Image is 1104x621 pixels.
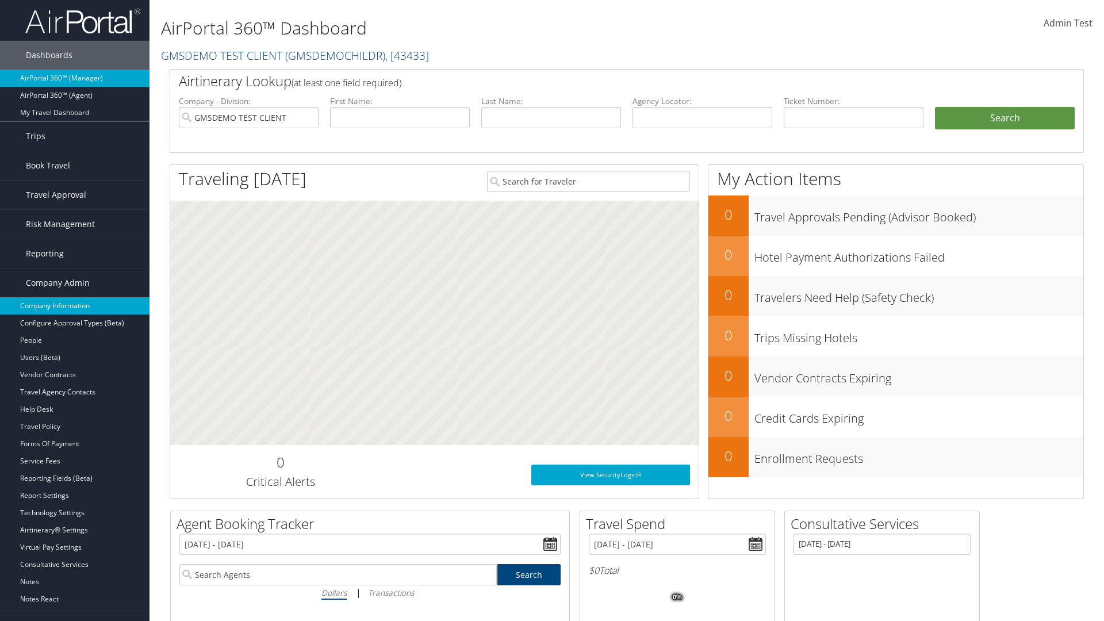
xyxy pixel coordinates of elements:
i: Transactions [368,587,414,598]
h2: 0 [708,245,749,264]
input: Search for Traveler [487,171,690,192]
a: 0Credit Cards Expiring [708,397,1083,437]
label: Company - Division: [179,95,319,107]
h3: Critical Alerts [179,474,382,490]
a: Admin Test [1044,6,1092,41]
a: View SecurityLogic® [531,465,690,485]
h2: Agent Booking Tracker [177,514,569,534]
div: | [179,585,561,600]
label: Last Name: [481,95,621,107]
h2: 0 [708,446,749,466]
h1: Traveling [DATE] [179,167,306,191]
input: Search Agents [179,564,497,585]
h2: Airtinerary Lookup [179,71,999,91]
h3: Enrollment Requests [754,445,1083,467]
label: Agency Locator: [632,95,772,107]
h2: 0 [179,453,382,472]
a: 0Enrollment Requests [708,437,1083,477]
span: Risk Management [26,210,95,239]
span: ( GMSDEMOCHILDR ) [285,48,385,63]
button: Search [935,107,1075,130]
img: airportal-logo.png [25,7,140,34]
span: Book Travel [26,151,70,180]
span: Dashboards [26,41,72,70]
h3: Travelers Need Help (Safety Check) [754,284,1083,306]
span: Trips [26,122,45,151]
span: (at least one field required) [292,76,401,89]
h1: AirPortal 360™ Dashboard [161,16,782,40]
a: 0Hotel Payment Authorizations Failed [708,236,1083,276]
span: $0 [589,564,599,577]
h2: 0 [708,285,749,305]
i: Dollars [321,587,347,598]
h3: Vendor Contracts Expiring [754,365,1083,386]
a: 0Travelers Need Help (Safety Check) [708,276,1083,316]
h2: Travel Spend [586,514,775,534]
label: Ticket Number: [784,95,923,107]
h3: Credit Cards Expiring [754,405,1083,427]
a: 0Trips Missing Hotels [708,316,1083,356]
h2: 0 [708,205,749,224]
h1: My Action Items [708,167,1083,191]
tspan: 0% [673,594,682,601]
span: Reporting [26,239,64,268]
a: Search [497,564,561,585]
a: 0Vendor Contracts Expiring [708,356,1083,397]
span: Travel Approval [26,181,86,209]
span: , [ 43433 ] [385,48,429,63]
a: 0Travel Approvals Pending (Advisor Booked) [708,195,1083,236]
h6: Total [589,564,766,577]
span: Admin Test [1044,17,1092,29]
h2: 0 [708,325,749,345]
span: Company Admin [26,269,90,297]
h3: Trips Missing Hotels [754,324,1083,346]
a: GMSDEMO TEST CLIENT [161,48,429,63]
h2: 0 [708,366,749,385]
label: First Name: [330,95,470,107]
h3: Travel Approvals Pending (Advisor Booked) [754,204,1083,225]
h2: 0 [708,406,749,425]
h3: Hotel Payment Authorizations Failed [754,244,1083,266]
h2: Consultative Services [791,514,979,534]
